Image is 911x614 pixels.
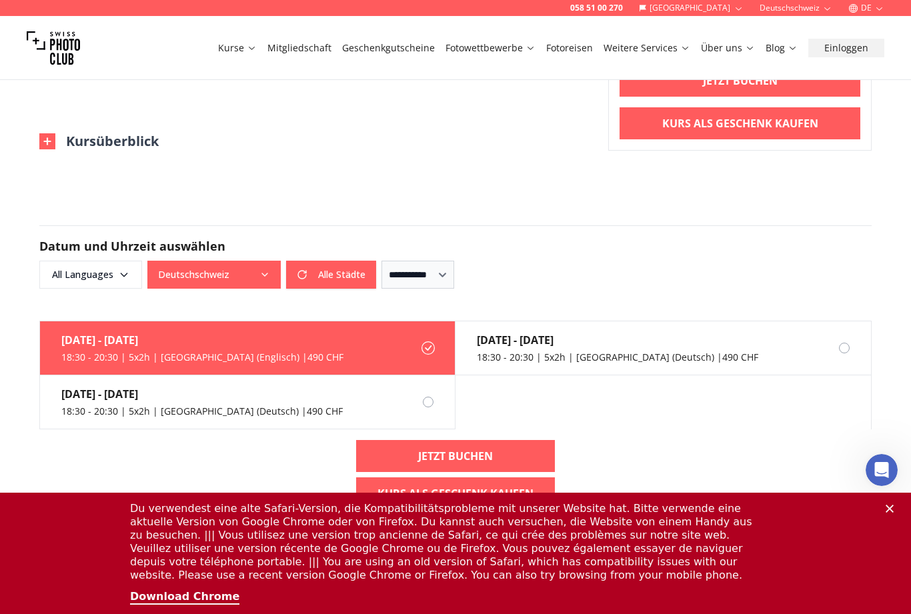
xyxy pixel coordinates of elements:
b: Kurs als Geschenk kaufen [662,115,818,131]
button: Alle Städte [286,261,376,289]
a: Blog [766,41,798,55]
a: Jetzt buchen [356,440,555,472]
a: Fotoreisen [546,41,593,55]
div: 18:30 - 20:30 | 5x2h | [GEOGRAPHIC_DATA] (Deutsch) | 490 CHF [61,405,343,418]
div: Du verwendest eine alte Safari-Version, die Kompatibilitätsprobleme mit unserer Website hat. Bitt... [130,9,760,89]
b: Jetzt buchen [703,73,778,89]
img: Swiss photo club [27,21,80,75]
a: Fotowettbewerbe [445,41,536,55]
h2: Datum und Uhrzeit auswählen [39,237,872,255]
div: 18:30 - 20:30 | 5x2h | [GEOGRAPHIC_DATA] (Englisch) | 490 CHF [61,351,343,364]
a: 058 51 00 270 [570,3,623,13]
b: Jetzt buchen [418,448,493,464]
a: Über uns [701,41,755,55]
div: [DATE] - [DATE] [61,332,343,348]
div: Schließen [886,12,899,20]
a: Kurs als Geschenk kaufen [620,107,860,139]
button: Einloggen [808,39,884,57]
button: Mitgliedschaft [262,39,337,57]
button: Kurse [213,39,262,57]
button: Kursüberblick [39,132,159,151]
a: Download Chrome [130,97,239,112]
button: Weitere Services [598,39,696,57]
button: All Languages [39,261,142,289]
span: All Languages [41,263,140,287]
a: Kurse [218,41,257,55]
a: Mitgliedschaft [267,41,331,55]
button: Blog [760,39,803,57]
button: Geschenkgutscheine [337,39,440,57]
a: Kurs als Geschenk kaufen [356,477,555,509]
button: Fotoreisen [541,39,598,57]
div: 18:30 - 20:30 | 5x2h | [GEOGRAPHIC_DATA] (Deutsch) | 490 CHF [477,351,758,364]
div: [DATE] - [DATE] [61,386,343,402]
button: Fotowettbewerbe [440,39,541,57]
button: Über uns [696,39,760,57]
a: Jetzt buchen [620,65,860,97]
iframe: Intercom live chat [866,454,898,486]
b: Kurs als Geschenk kaufen [377,485,534,501]
a: Geschenkgutscheine [342,41,435,55]
a: Weitere Services [604,41,690,55]
button: Deutschschweiz [147,261,281,289]
img: Outline Close [39,133,55,149]
div: [DATE] - [DATE] [477,332,758,348]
